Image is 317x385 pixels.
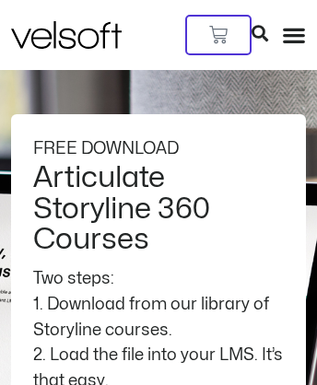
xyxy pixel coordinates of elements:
[33,162,284,255] h2: Articulate Storyline 360 Courses
[33,136,284,162] div: FREE DOWNLOAD
[33,292,284,344] div: 1. Download from our library of Storyline courses.
[11,21,122,49] img: Velsoft Training Materials
[33,266,284,292] div: Two steps:
[282,23,306,47] div: Menu Toggle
